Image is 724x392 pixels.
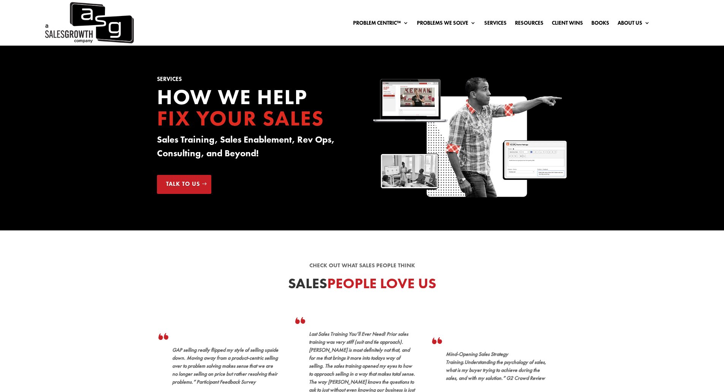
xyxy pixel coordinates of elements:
a: Client Wins [552,20,583,29]
a: About Us [618,20,650,29]
h1: Services [157,76,351,86]
a: Problems We Solve [417,20,476,29]
a: Problem Centric™ [353,20,409,29]
img: Sales Growth Keenan [373,76,567,200]
p: Check out what sales people think [157,261,567,270]
a: Talk to Us [157,175,211,194]
h3: Sales Training, Sales Enablement, Rev Ops, Consulting, and Beyond! [157,133,351,164]
span: Fix your Sales [157,105,324,132]
span: GAP selling really flipped my style of selling upside down. Moving away from a product-centric se... [172,346,278,385]
a: Services [484,20,507,29]
a: Resources [515,20,543,29]
span: Understanding the psychology of sales, what is my buyer trying to achieve during the sales, and w... [446,359,546,381]
h2: How we Help [157,86,351,133]
a: Books [591,20,609,29]
p: Mind-Opening Sales Strategy Training. [446,350,552,387]
h2: Sales [157,276,567,295]
span: People Love Us [327,274,436,292]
